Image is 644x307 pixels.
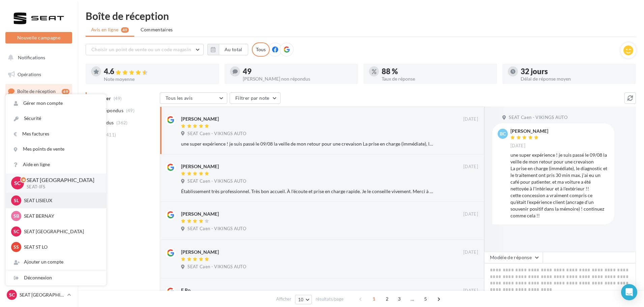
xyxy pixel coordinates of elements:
[382,68,492,75] div: 88 %
[298,297,304,302] span: 10
[5,32,72,43] button: Nouvelle campagne
[4,84,74,98] a: Boîte de réception49
[4,152,74,166] a: Médiathèque
[509,115,567,121] span: SEAT Caen - VIKINGS AUTO
[126,108,135,113] span: (49)
[4,168,74,183] a: Calendrier
[407,294,418,304] span: ...
[187,131,246,137] span: SEAT Caen - VIKINGS AUTO
[463,164,478,170] span: [DATE]
[181,188,434,195] div: Établissement très professionnel. Très bon accueil. À l'écoute et prise en charge rapide. Je le c...
[6,111,106,126] a: Sécurité
[105,132,116,137] span: (411)
[4,101,74,116] a: Visibilité en ligne
[104,77,214,82] div: Note moyenne
[181,163,219,170] div: [PERSON_NAME]
[252,42,270,57] div: Tous
[92,107,123,114] span: Non répondus
[24,197,98,204] p: SEAT LISIEUX
[382,294,392,304] span: 2
[207,44,248,55] button: Au total
[316,296,344,302] span: résultats/page
[4,185,74,205] a: PLV et print personnalisable
[160,92,227,104] button: Tous les avis
[9,291,15,298] span: SC
[4,135,74,149] a: Contacts
[394,294,405,304] span: 3
[13,213,19,219] span: SB
[187,264,246,270] span: SEAT Caen - VIKINGS AUTO
[6,142,106,157] a: Mes points de vente
[187,178,246,184] span: SEAT Caen - VIKINGS AUTO
[187,226,246,232] span: SEAT Caen - VIKINGS AUTO
[27,176,95,184] p: SEAT [GEOGRAPHIC_DATA]
[463,116,478,122] span: [DATE]
[62,89,69,94] div: 49
[230,92,281,104] button: Filtrer par note
[420,294,431,304] span: 5
[276,296,291,302] span: Afficher
[141,26,173,33] span: Commentaires
[181,211,219,217] div: [PERSON_NAME]
[181,287,191,294] div: E Ro
[382,76,492,81] div: Taux de réponse
[463,249,478,255] span: [DATE]
[521,68,631,75] div: 32 jours
[6,96,106,111] a: Gérer mon compte
[91,47,191,52] span: Choisir un point de vente ou un code magasin
[24,228,98,235] p: SEAT [GEOGRAPHIC_DATA]
[510,129,548,133] div: [PERSON_NAME]
[219,44,248,55] button: Au total
[166,95,193,101] span: Tous les avis
[4,208,74,227] a: Campagnes DataOnDemand
[369,294,379,304] span: 1
[86,11,636,21] div: Boîte de réception
[24,213,98,219] p: SEAT BERNAY
[6,270,106,285] div: Déconnexion
[18,55,45,60] span: Notifications
[510,143,525,149] span: [DATE]
[27,184,95,190] p: SEAT-IFS
[295,295,312,304] button: 10
[5,288,72,301] a: SC SEAT [GEOGRAPHIC_DATA]
[181,116,219,122] div: [PERSON_NAME]
[6,254,106,270] div: Ajouter un compte
[621,284,637,300] div: Open Intercom Messenger
[20,291,64,298] p: SEAT [GEOGRAPHIC_DATA]
[510,152,609,219] div: une super expérience ! je suis passé le 09/08 la veille de mon retour pour une crevaison La prise...
[6,157,106,172] a: Aide en ligne
[463,211,478,217] span: [DATE]
[4,67,74,82] a: Opérations
[521,76,631,81] div: Délai de réponse moyen
[86,44,204,55] button: Choisir un point de vente ou un code magasin
[484,252,543,263] button: Modèle de réponse
[24,244,98,250] p: SEAT ST LO
[243,68,353,75] div: 49
[13,244,19,250] span: SS
[181,141,434,147] div: une super expérience ! je suis passé le 09/08 la veille de mon retour pour une crevaison La prise...
[6,126,106,142] a: Mes factures
[500,130,506,137] span: bc
[18,71,41,77] span: Opérations
[181,249,219,255] div: [PERSON_NAME]
[463,288,478,294] span: [DATE]
[13,228,19,235] span: SC
[14,179,21,187] span: SC
[116,120,128,125] span: (362)
[17,88,56,94] span: Boîte de réception
[4,51,71,65] button: Notifications
[14,197,19,204] span: SL
[243,76,353,81] div: [PERSON_NAME] non répondus
[4,118,74,132] a: Campagnes
[104,68,214,75] div: 4.6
